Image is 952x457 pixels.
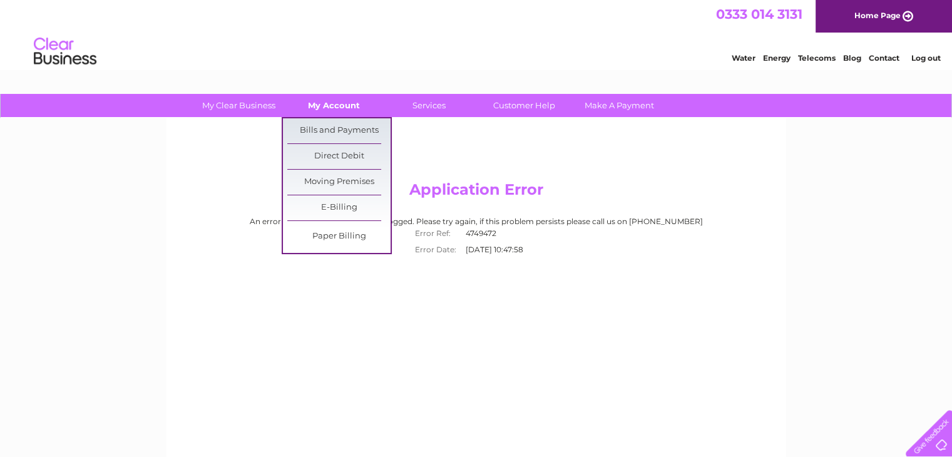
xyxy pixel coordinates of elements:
a: Contact [869,53,899,63]
div: An error has occurred and has been logged. Please try again, if this problem persists please call... [178,217,774,258]
td: [DATE] 10:47:58 [463,242,543,258]
a: Bills and Payments [287,118,391,143]
a: Telecoms [798,53,836,63]
a: 0333 014 3131 [716,6,802,22]
a: Blog [843,53,861,63]
a: Moving Premises [287,170,391,195]
a: Energy [763,53,791,63]
a: Services [377,94,481,117]
a: My Clear Business [187,94,290,117]
a: Make A Payment [568,94,671,117]
th: Error Ref: [409,225,463,242]
a: Customer Help [473,94,576,117]
a: Log out [911,53,940,63]
a: My Account [282,94,386,117]
img: logo.png [33,33,97,71]
a: Paper Billing [287,224,391,249]
a: Direct Debit [287,144,391,169]
a: Water [732,53,755,63]
h2: Application Error [178,181,774,205]
td: 4749472 [463,225,543,242]
th: Error Date: [409,242,463,258]
div: Clear Business is a trading name of Verastar Limited (registered in [GEOGRAPHIC_DATA] No. 3667643... [181,7,772,61]
a: E-Billing [287,195,391,220]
